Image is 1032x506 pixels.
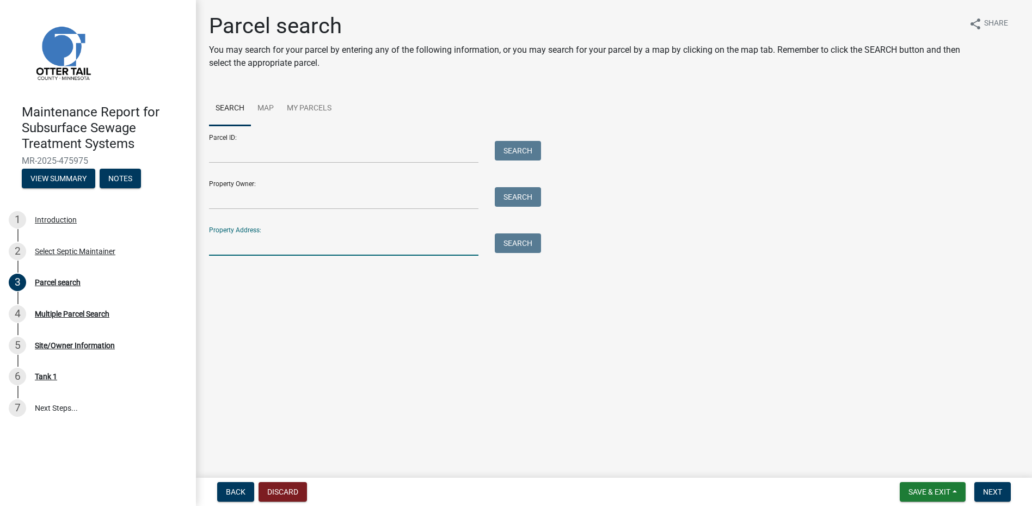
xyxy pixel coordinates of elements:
div: 1 [9,211,26,229]
button: Discard [259,482,307,502]
span: Back [226,488,245,496]
button: shareShare [960,13,1017,34]
p: You may search for your parcel by entering any of the following information, or you may search fo... [209,44,960,70]
div: Tank 1 [35,373,57,380]
button: Search [495,233,541,253]
div: Select Septic Maintainer [35,248,115,255]
div: 3 [9,274,26,291]
button: Save & Exit [900,482,966,502]
i: share [969,17,982,30]
div: Parcel search [35,279,81,286]
button: Search [495,187,541,207]
button: Notes [100,169,141,188]
button: Next [974,482,1011,502]
a: Map [251,91,280,126]
wm-modal-confirm: Summary [22,175,95,184]
h1: Parcel search [209,13,960,39]
button: View Summary [22,169,95,188]
img: Otter Tail County, Minnesota [22,11,103,93]
div: 6 [9,368,26,385]
a: My Parcels [280,91,338,126]
div: Multiple Parcel Search [35,310,109,318]
h4: Maintenance Report for Subsurface Sewage Treatment Systems [22,104,187,151]
div: 5 [9,337,26,354]
div: 7 [9,399,26,417]
div: Introduction [35,216,77,224]
span: Save & Exit [908,488,950,496]
a: Search [209,91,251,126]
div: 4 [9,305,26,323]
button: Search [495,141,541,161]
span: Share [984,17,1008,30]
div: Site/Owner Information [35,342,115,349]
span: Next [983,488,1002,496]
span: MR-2025-475975 [22,156,174,166]
div: 2 [9,243,26,260]
button: Back [217,482,254,502]
wm-modal-confirm: Notes [100,175,141,184]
